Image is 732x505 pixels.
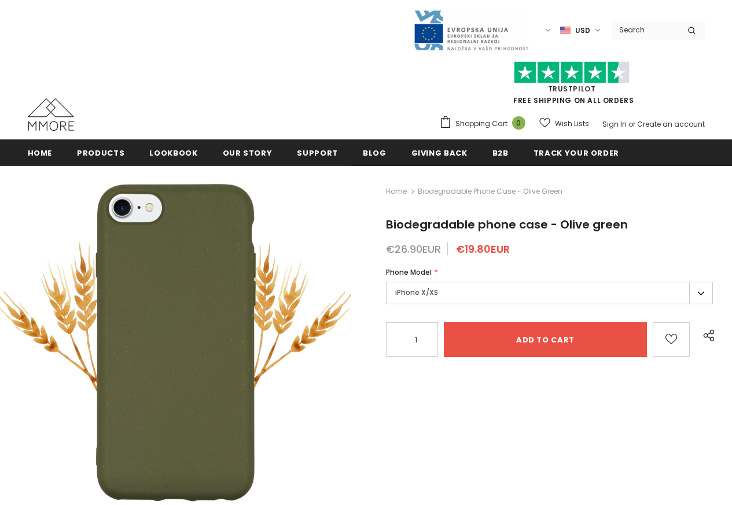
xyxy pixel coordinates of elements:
[149,139,197,165] a: Lookbook
[439,67,705,105] span: FREE SHIPPING ON ALL ORDERS
[548,84,596,94] a: Trustpilot
[628,119,635,129] span: or
[492,148,509,158] span: B2B
[28,98,74,131] img: MMORE Cases
[223,148,273,158] span: Our Story
[534,139,619,165] a: Track your order
[297,139,338,165] a: support
[560,25,571,35] img: USD
[149,148,197,158] span: Lookbook
[439,115,531,132] a: Shopping Cart 0
[514,61,630,84] img: Trust Pilot Stars
[77,139,124,165] a: Products
[411,148,468,158] span: Giving back
[413,9,529,51] img: Javni Razpis
[492,139,509,165] a: B2B
[418,185,562,198] span: Biodegradable phone case - Olive green
[386,185,407,198] a: Home
[386,282,713,304] label: iPhone X/XS
[297,148,338,158] span: support
[602,119,627,129] a: Sign In
[539,113,589,134] a: Wish Lists
[534,148,619,158] span: Track your order
[28,139,53,165] a: Home
[223,139,273,165] a: Our Story
[444,322,647,357] input: Add to cart
[575,25,590,36] span: USD
[512,116,525,130] span: 0
[28,148,53,158] span: Home
[612,21,679,38] input: Search Site
[77,148,124,158] span: Products
[411,139,468,165] a: Giving back
[455,118,507,130] span: Shopping Cart
[386,267,432,277] span: Phone Model
[386,216,628,233] span: Biodegradable phone case - Olive green
[637,119,705,129] a: Create an account
[456,242,510,256] span: €19.80EUR
[386,242,441,256] span: €26.90EUR
[363,139,387,165] a: Blog
[363,148,387,158] span: Blog
[555,118,589,130] span: Wish Lists
[413,25,529,35] a: Javni Razpis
